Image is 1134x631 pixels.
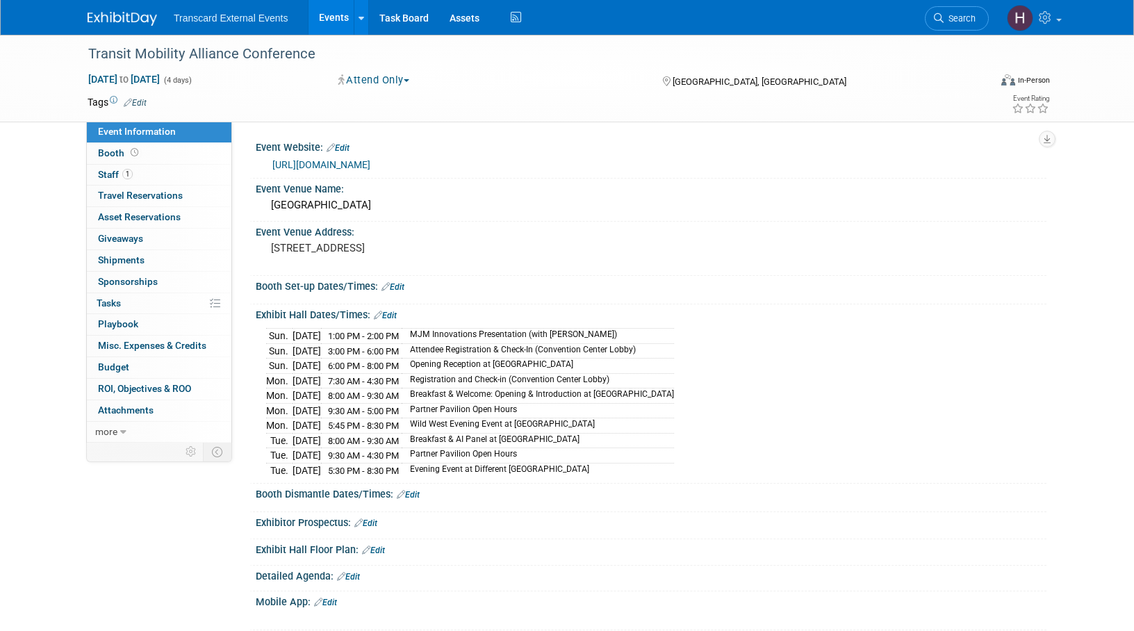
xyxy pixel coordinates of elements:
[328,391,399,401] span: 8:00 AM - 9:30 AM
[328,466,399,476] span: 5:30 PM - 8:30 PM
[402,448,674,464] td: Partner Pavilion Open Hours
[402,388,674,404] td: Breakfast & Welcome: ﻿Opening & Introduction at [GEOGRAPHIC_DATA]
[944,13,976,24] span: Search
[266,373,293,388] td: Mon.
[98,383,191,394] span: ROI, Objectives & ROO
[293,373,321,388] td: [DATE]
[402,418,674,434] td: Wild West Evening Event at [GEOGRAPHIC_DATA]
[293,418,321,434] td: [DATE]
[87,122,231,142] a: Event Information
[163,76,192,85] span: (4 days)
[1001,74,1015,85] img: Format-Inperson.png
[397,490,420,500] a: Edit
[381,282,404,292] a: Edit
[402,343,674,359] td: Attendee Registration & Check-In (Convention Center Lobby)
[1012,95,1049,102] div: Event Rating
[362,546,385,555] a: Edit
[87,250,231,271] a: Shipments
[293,448,321,464] td: [DATE]
[374,311,397,320] a: Edit
[293,464,321,478] td: [DATE]
[87,400,231,421] a: Attachments
[88,73,161,85] span: [DATE] [DATE]
[256,566,1046,584] div: Detailed Agenda:
[256,304,1046,322] div: Exhibit Hall Dates/Times:
[98,361,129,372] span: Budget
[328,420,399,431] span: 5:45 PM - 8:30 PM
[1007,5,1033,31] img: Haille Dinger
[266,418,293,434] td: Mon.
[87,229,231,249] a: Giveaways
[124,98,147,108] a: Edit
[98,233,143,244] span: Giveaways
[87,165,231,186] a: Staff1
[266,433,293,448] td: Tue.
[327,143,350,153] a: Edit
[266,359,293,374] td: Sun.
[97,297,121,309] span: Tasks
[117,74,131,85] span: to
[402,403,674,418] td: Partner Pavilion Open Hours
[293,433,321,448] td: [DATE]
[87,314,231,335] a: Playbook
[98,126,176,137] span: Event Information
[256,179,1046,196] div: Event Venue Name:
[266,328,293,343] td: Sun.
[174,13,288,24] span: Transcard External Events
[83,42,968,67] div: Transit Mobility Alliance Conference
[179,443,204,461] td: Personalize Event Tab Strip
[87,422,231,443] a: more
[98,190,183,201] span: Travel Reservations
[266,195,1036,216] div: [GEOGRAPHIC_DATA]
[925,6,989,31] a: Search
[334,73,415,88] button: Attend Only
[256,276,1046,294] div: Booth Set-up Dates/Times:
[266,448,293,464] td: Tue.
[256,591,1046,609] div: Mobile App:
[98,340,206,351] span: Misc. Expenses & Credits
[271,242,570,254] pre: [STREET_ADDRESS]
[98,169,133,180] span: Staff
[673,76,846,87] span: [GEOGRAPHIC_DATA], [GEOGRAPHIC_DATA]
[204,443,232,461] td: Toggle Event Tabs
[293,328,321,343] td: [DATE]
[293,388,321,404] td: [DATE]
[328,376,399,386] span: 7:30 AM - 4:30 PM
[402,373,674,388] td: Registration and Check-in (Convention Center Lobby)
[256,512,1046,530] div: Exhibitor Prospectus:
[256,484,1046,502] div: Booth Dismantle Dates/Times:
[266,343,293,359] td: Sun.
[272,159,370,170] a: [URL][DOMAIN_NAME]
[293,359,321,374] td: [DATE]
[128,147,141,158] span: Booth not reserved yet
[337,572,360,582] a: Edit
[402,359,674,374] td: Opening Reception at [GEOGRAPHIC_DATA]
[95,426,117,437] span: more
[328,406,399,416] span: 9:30 AM - 5:00 PM
[87,272,231,293] a: Sponsorships
[98,211,181,222] span: Asset Reservations
[314,598,337,607] a: Edit
[907,72,1050,93] div: Event Format
[328,361,399,371] span: 6:00 PM - 8:00 PM
[328,436,399,446] span: 8:00 AM - 9:30 AM
[87,143,231,164] a: Booth
[328,331,399,341] span: 1:00 PM - 2:00 PM
[402,464,674,478] td: Evening Event at Different [GEOGRAPHIC_DATA]
[256,137,1046,155] div: Event Website:
[87,207,231,228] a: Asset Reservations
[87,357,231,378] a: Budget
[98,254,145,265] span: Shipments
[266,464,293,478] td: Tue.
[293,343,321,359] td: [DATE]
[256,539,1046,557] div: Exhibit Hall Floor Plan:
[122,169,133,179] span: 1
[87,336,231,357] a: Misc. Expenses & Credits
[256,222,1046,239] div: Event Venue Address:
[87,293,231,314] a: Tasks
[328,450,399,461] span: 9:30 AM - 4:30 PM
[266,403,293,418] td: Mon.
[328,346,399,357] span: 3:00 PM - 6:00 PM
[354,518,377,528] a: Edit
[98,318,138,329] span: Playbook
